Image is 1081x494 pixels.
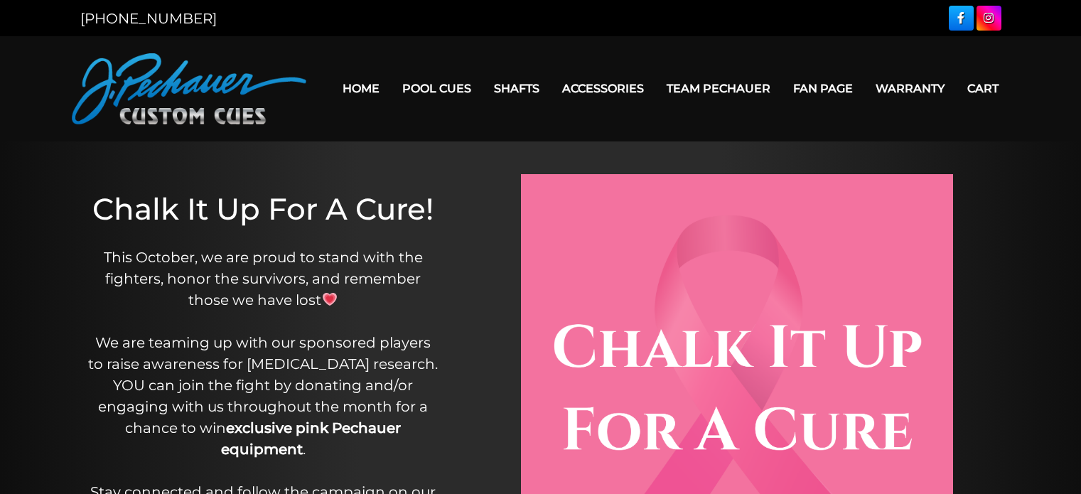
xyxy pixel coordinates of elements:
[391,70,483,107] a: Pool Cues
[88,191,438,227] h1: Chalk It Up For A Cure!
[956,70,1010,107] a: Cart
[331,70,391,107] a: Home
[483,70,551,107] a: Shafts
[655,70,782,107] a: Team Pechauer
[323,292,337,306] img: 💗
[80,10,217,27] a: [PHONE_NUMBER]
[72,53,306,124] img: Pechauer Custom Cues
[864,70,956,107] a: Warranty
[551,70,655,107] a: Accessories
[782,70,864,107] a: Fan Page
[221,419,402,458] strong: exclusive pink Pechauer equipment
